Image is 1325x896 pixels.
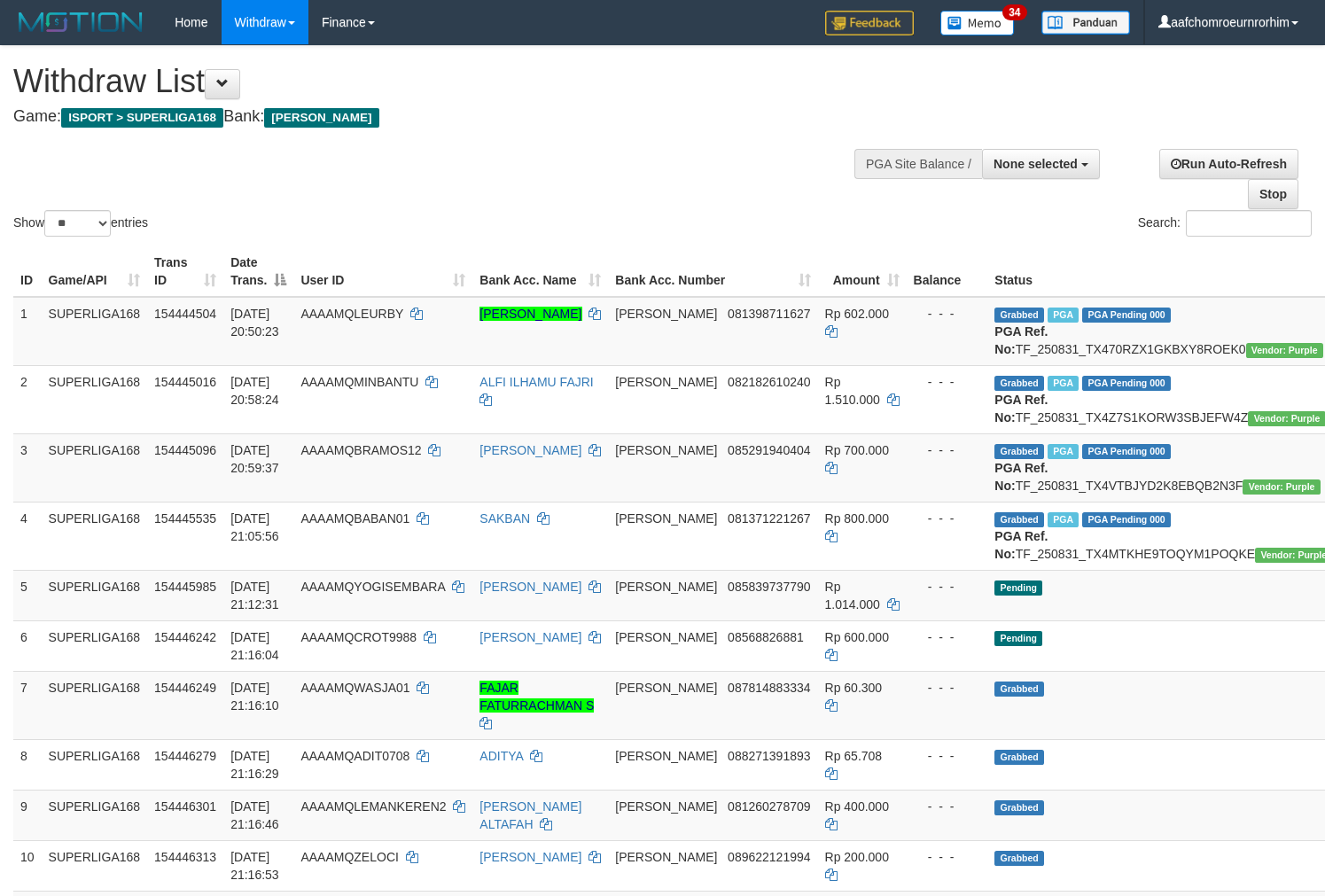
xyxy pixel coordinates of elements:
[1186,210,1312,237] input: Search:
[994,308,1044,323] span: Grabbed
[42,502,148,570] td: SUPERLIGA168
[914,848,981,866] div: - - -
[728,630,804,644] span: Copy 08568826881 to clipboard
[1082,308,1171,323] span: PGA Pending
[479,799,581,831] a: [PERSON_NAME] ALTAFAH
[479,443,581,457] a: [PERSON_NAME]
[479,630,581,644] a: [PERSON_NAME]
[994,157,1078,171] span: None selected
[1048,308,1079,323] span: Marked by aafounsreynich
[1048,376,1079,391] span: Marked by aafheankoy
[13,108,866,126] h4: Game: Bank:
[223,246,293,297] th: Date Trans.: activate to sort column descending
[1082,444,1171,459] span: PGA Pending
[615,630,717,644] span: [PERSON_NAME]
[825,749,883,763] span: Rp 65.708
[13,433,42,502] td: 3
[1082,376,1171,391] span: PGA Pending
[994,444,1044,459] span: Grabbed
[42,246,148,297] th: Game/API: activate to sort column ascending
[994,512,1044,527] span: Grabbed
[914,510,981,527] div: - - -
[300,749,409,763] span: AAAAMQADIT0708
[42,739,148,790] td: SUPERLIGA168
[615,511,717,526] span: [PERSON_NAME]
[994,324,1048,356] b: PGA Ref. No:
[230,443,279,475] span: [DATE] 20:59:37
[154,511,216,526] span: 154445535
[472,246,608,297] th: Bank Acc. Name: activate to sort column ascending
[42,620,148,671] td: SUPERLIGA168
[728,443,810,457] span: Copy 085291940404 to clipboard
[13,246,42,297] th: ID
[615,580,717,594] span: [PERSON_NAME]
[154,799,216,814] span: 154446301
[42,570,148,620] td: SUPERLIGA168
[825,799,889,814] span: Rp 400.000
[230,749,279,781] span: [DATE] 21:16:29
[230,799,279,831] span: [DATE] 21:16:46
[994,376,1044,391] span: Grabbed
[914,578,981,596] div: - - -
[914,798,981,815] div: - - -
[914,441,981,459] div: - - -
[300,307,403,321] span: AAAAMQLEURBY
[994,461,1048,493] b: PGA Ref. No:
[825,850,889,864] span: Rp 200.000
[1048,512,1079,527] span: Marked by aafheankoy
[825,443,889,457] span: Rp 700.000
[479,580,581,594] a: [PERSON_NAME]
[825,511,889,526] span: Rp 800.000
[479,511,530,526] a: SAKBAN
[300,630,417,644] span: AAAAMQCROT9988
[994,750,1044,765] span: Grabbed
[615,443,717,457] span: [PERSON_NAME]
[154,307,216,321] span: 154444504
[13,9,148,35] img: MOTION_logo.png
[42,671,148,739] td: SUPERLIGA168
[154,375,216,389] span: 154445016
[13,210,148,237] label: Show entries
[13,620,42,671] td: 6
[42,365,148,433] td: SUPERLIGA168
[1041,11,1130,35] img: panduan.png
[728,375,810,389] span: Copy 082182610240 to clipboard
[147,246,223,297] th: Trans ID: activate to sort column ascending
[1248,179,1298,209] a: Stop
[994,800,1044,815] span: Grabbed
[479,850,581,864] a: [PERSON_NAME]
[914,747,981,765] div: - - -
[154,443,216,457] span: 154445096
[264,108,378,128] span: [PERSON_NAME]
[42,297,148,366] td: SUPERLIGA168
[230,681,279,713] span: [DATE] 21:16:10
[13,365,42,433] td: 2
[300,375,418,389] span: AAAAMQMINBANTU
[940,11,1015,35] img: Button%20Memo.svg
[479,307,581,321] a: [PERSON_NAME]
[13,297,42,366] td: 1
[994,682,1044,697] span: Grabbed
[13,570,42,620] td: 5
[728,511,810,526] span: Copy 081371221267 to clipboard
[982,149,1100,179] button: None selected
[914,373,981,391] div: - - -
[914,628,981,646] div: - - -
[615,681,717,695] span: [PERSON_NAME]
[825,580,880,612] span: Rp 1.014.000
[44,210,111,237] select: Showentries
[154,850,216,864] span: 154446313
[300,443,421,457] span: AAAAMQBRAMOS12
[230,375,279,407] span: [DATE] 20:58:24
[914,305,981,323] div: - - -
[907,246,988,297] th: Balance
[728,580,810,594] span: Copy 085839737790 to clipboard
[13,790,42,840] td: 9
[293,246,472,297] th: User ID: activate to sort column ascending
[61,108,223,128] span: ISPORT > SUPERLIGA168
[994,393,1048,425] b: PGA Ref. No:
[300,850,398,864] span: AAAAMQZELOCI
[42,790,148,840] td: SUPERLIGA168
[728,749,810,763] span: Copy 088271391893 to clipboard
[615,307,717,321] span: [PERSON_NAME]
